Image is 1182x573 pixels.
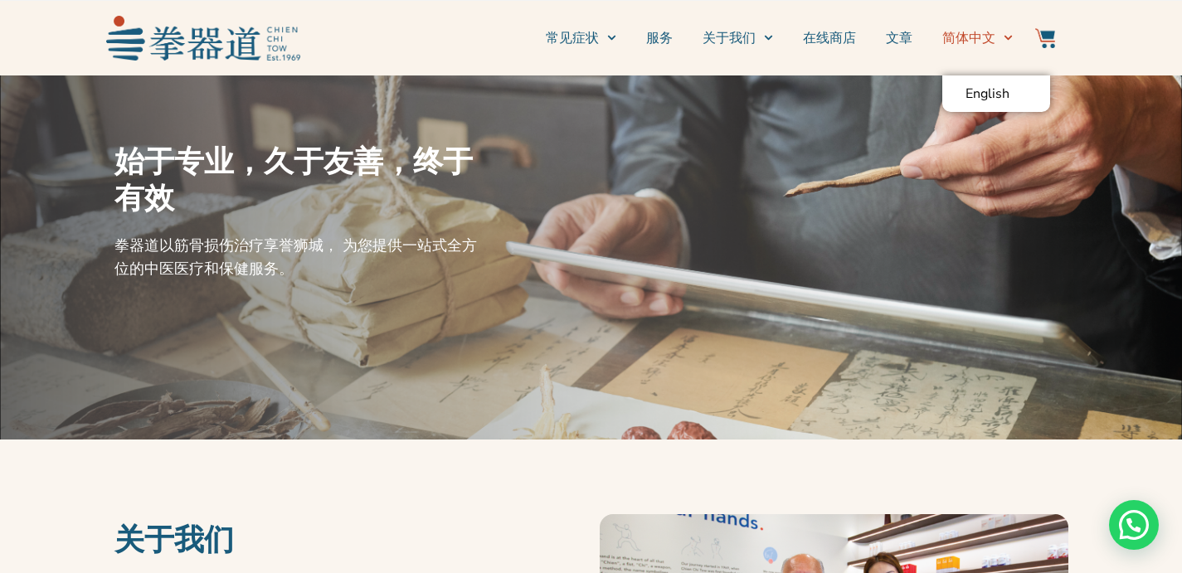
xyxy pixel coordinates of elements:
h2: 关于我们 [114,522,583,559]
span: English [966,85,1009,102]
a: English [942,75,1050,112]
span: 简体中文 [942,28,995,48]
a: 关于我们 [703,17,773,59]
a: 服务 [646,17,673,59]
a: 在线商店 [803,17,856,59]
p: 拳器道以筋骨损伤治疗享誉狮城， 为您提供一站式全方位的中医医疗和保健服务。 [114,234,486,280]
a: 常见症状 [546,17,616,59]
h2: 始于专业，久于友善，终于有效 [114,144,486,217]
a: 简体中文 [942,17,1013,59]
img: Website Icon-03 [1035,28,1055,48]
a: 文章 [886,17,912,59]
ul: 简体中文 [942,75,1050,112]
nav: Menu [309,17,1014,59]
